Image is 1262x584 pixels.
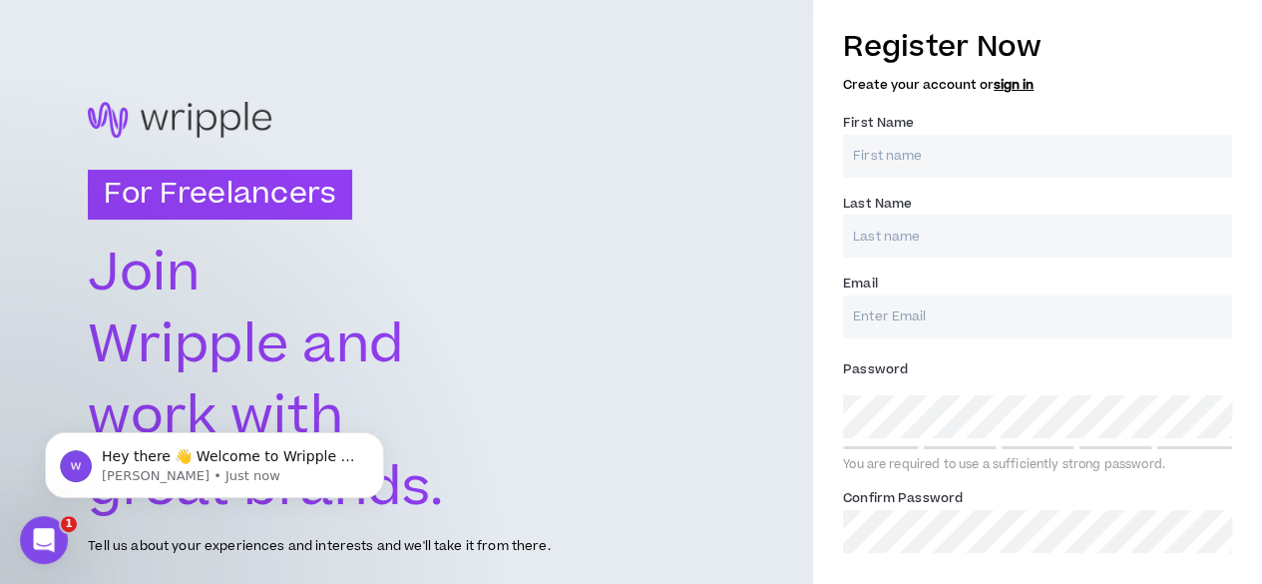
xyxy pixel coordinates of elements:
[994,76,1034,94] a: sign in
[88,379,346,453] text: work with
[20,516,68,564] iframe: Intercom live chat
[88,451,444,525] text: great brands.
[843,26,1232,68] h3: Register Now
[88,237,200,310] text: Join
[843,295,1232,338] input: Enter Email
[15,390,414,530] iframe: Intercom notifications message
[843,268,878,299] label: Email
[61,516,77,532] span: 1
[843,135,1232,178] input: First name
[843,457,1232,473] div: You are required to use a sufficiently strong password.
[843,188,912,220] label: Last Name
[843,482,963,514] label: Confirm Password
[88,537,550,556] p: Tell us about your experiences and interests and we'll take it from there.
[843,215,1232,258] input: Last name
[88,308,404,382] text: Wripple and
[88,170,352,220] h3: For Freelancers
[843,78,1232,92] h5: Create your account or
[843,107,914,139] label: First Name
[843,360,908,378] span: Password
